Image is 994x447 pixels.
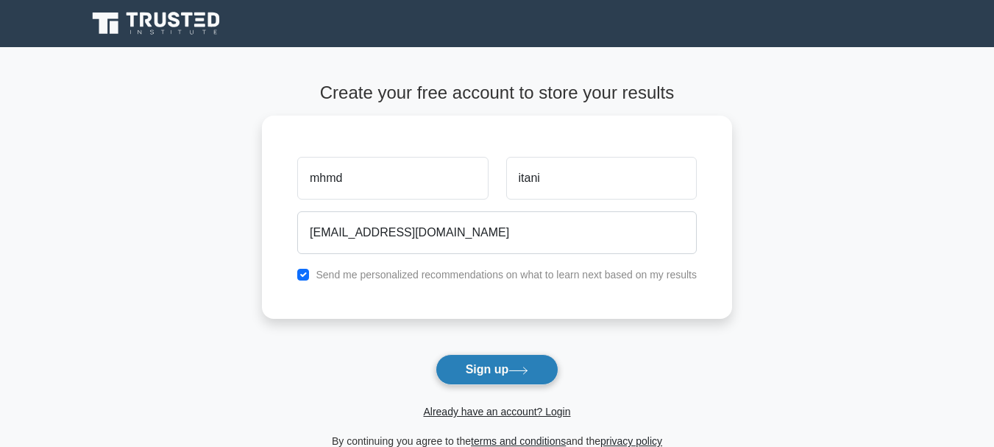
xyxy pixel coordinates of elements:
a: Already have an account? Login [423,406,570,418]
a: terms and conditions [471,435,566,447]
input: First name [297,157,488,200]
button: Sign up [436,354,559,385]
label: Send me personalized recommendations on what to learn next based on my results [316,269,697,281]
a: privacy policy [600,435,662,447]
h4: Create your free account to store your results [262,82,732,104]
input: Last name [506,157,697,200]
input: Email [297,211,697,254]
